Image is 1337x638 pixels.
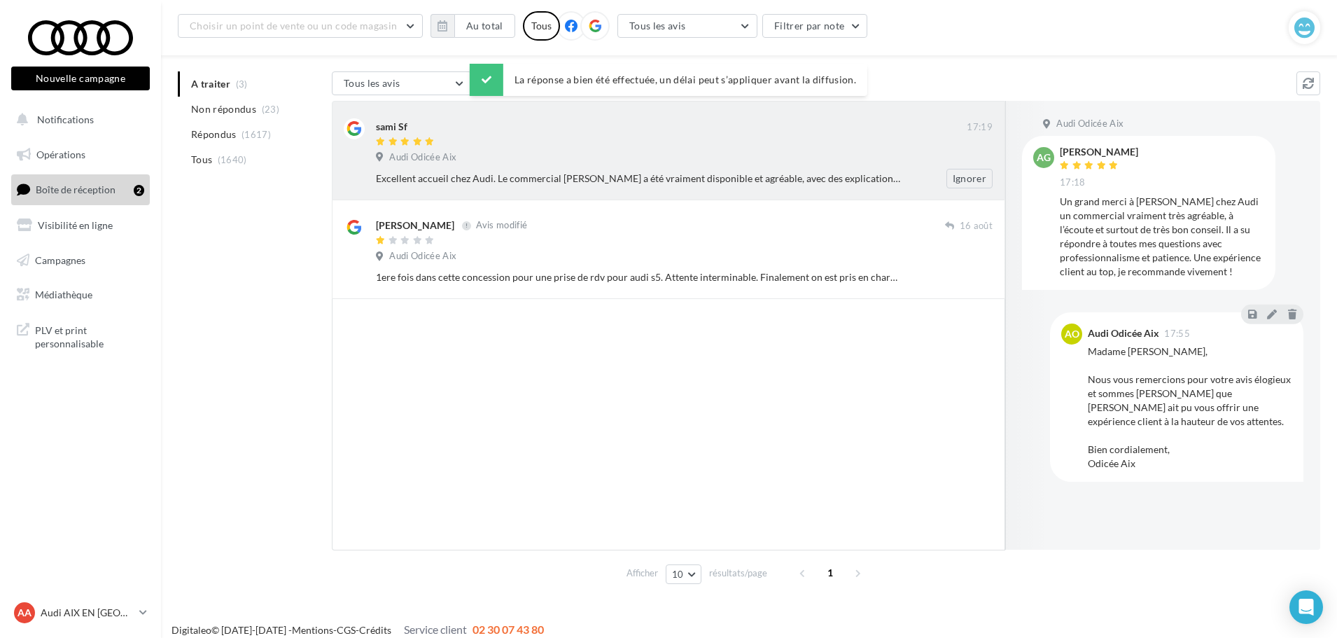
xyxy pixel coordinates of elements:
[38,219,113,231] span: Visibilité en ligne
[332,71,472,95] button: Tous les avis
[430,14,515,38] button: Au total
[190,20,397,32] span: Choisir un point de vente ou un code magasin
[629,20,686,32] span: Tous les avis
[1088,345,1292,471] div: Madame [PERSON_NAME], Nous vous remercions pour votre avis élogieux et sommes [PERSON_NAME] que [...
[476,220,527,231] span: Avis modifié
[1060,147,1138,157] div: [PERSON_NAME]
[35,321,144,351] span: PLV et print personnalisable
[404,623,467,636] span: Service client
[1088,328,1159,338] div: Audi Odicée Aix
[8,315,153,356] a: PLV et print personnalisable
[17,606,31,620] span: AA
[1056,118,1123,130] span: Audi Odicée Aix
[37,113,94,125] span: Notifications
[470,64,867,96] div: La réponse a bien été effectuée, un délai peut s’appliquer avant la diffusion.
[218,154,247,165] span: (1640)
[389,250,456,263] span: Audi Odicée Aix
[11,599,150,626] a: AA Audi AIX EN [GEOGRAPHIC_DATA]
[472,623,544,636] span: 02 30 07 43 80
[178,14,423,38] button: Choisir un point de vente ou un code magasin
[819,562,841,584] span: 1
[8,105,147,134] button: Notifications
[191,102,256,116] span: Non répondus
[709,567,767,580] span: résultats/page
[1037,151,1051,165] span: AG
[41,606,134,620] p: Audi AIX EN [GEOGRAPHIC_DATA]
[134,185,144,196] div: 2
[11,67,150,90] button: Nouvelle campagne
[191,127,237,141] span: Répondus
[376,270,902,284] div: 1ere fois dans cette concession pour une prise de rdv pour audi s5. Attente interminable. Finalem...
[8,140,153,169] a: Opérations
[967,121,993,134] span: 17:19
[262,104,279,115] span: (23)
[960,220,993,233] span: 16 août
[191,153,212,167] span: Tous
[454,14,515,38] button: Au total
[337,624,356,636] a: CGS
[35,254,85,265] span: Campagnes
[8,246,153,275] a: Campagnes
[762,14,868,38] button: Filtrer par note
[292,624,333,636] a: Mentions
[626,567,658,580] span: Afficher
[1060,176,1086,189] span: 17:18
[8,211,153,240] a: Visibilité en ligne
[359,624,391,636] a: Crédits
[35,289,92,300] span: Médiathèque
[672,569,684,580] span: 10
[36,183,115,195] span: Boîte de réception
[241,129,271,140] span: (1617)
[171,624,544,636] span: © [DATE]-[DATE] - - -
[36,148,85,160] span: Opérations
[344,77,400,89] span: Tous les avis
[1289,590,1323,624] div: Open Intercom Messenger
[376,172,902,186] div: Excellent accueil chez Audi. Le commercial [PERSON_NAME] a été vraiment disponible et agréable, a...
[8,280,153,310] a: Médiathèque
[1060,195,1264,279] div: Un grand merci à [PERSON_NAME] chez Audi un commercial vraiment très agréable, à l’écoute et surt...
[617,14,757,38] button: Tous les avis
[171,624,211,636] a: Digitaleo
[1164,329,1190,338] span: 17:55
[666,564,701,584] button: 10
[523,11,560,41] div: Tous
[376,120,407,134] div: sami Sf
[376,219,454,233] div: [PERSON_NAME]
[1065,327,1079,341] span: AO
[946,169,993,188] button: Ignorer
[389,151,456,164] span: Audi Odicée Aix
[8,174,153,204] a: Boîte de réception2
